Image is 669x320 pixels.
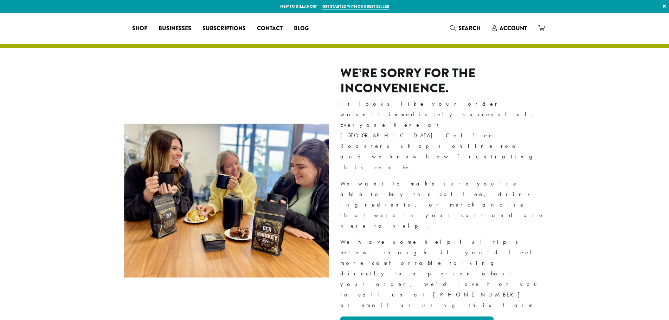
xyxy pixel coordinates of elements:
[340,178,546,231] p: We want to make sure you’re able to buy the coffee, drink ingredients, or merchandise that were i...
[340,237,546,311] p: We have some helpful tips below, though if you’d feel more comfortable talking directly to a pers...
[159,24,191,33] span: Businesses
[322,4,389,9] a: Get started with our best seller
[340,99,546,173] p: It looks like your order wasn’t immediately successful. Everyone here at [GEOGRAPHIC_DATA] Coffee...
[202,24,246,33] span: Subscriptions
[257,24,283,33] span: Contact
[340,66,546,96] h2: We’re sorry for the inconvenience.
[500,24,527,32] span: Account
[294,24,309,33] span: Blog
[132,24,147,33] span: Shop
[458,24,481,32] span: Search
[444,22,486,34] a: Search
[127,23,153,34] a: Shop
